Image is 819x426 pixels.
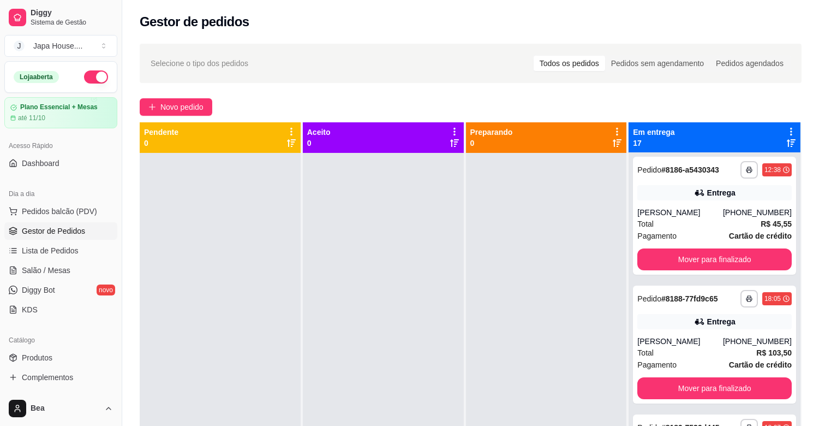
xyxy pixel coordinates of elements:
strong: Cartão de crédito [729,360,792,369]
strong: R$ 45,55 [761,220,792,228]
div: Acesso Rápido [4,137,117,155]
span: Pagamento [637,359,677,371]
p: 17 [633,138,674,149]
a: Diggy Botnovo [4,281,117,299]
span: Gestor de Pedidos [22,226,85,236]
span: Pedidos balcão (PDV) [22,206,97,217]
button: Mover para finalizado [637,248,792,270]
div: Entrega [707,187,736,198]
div: 18:05 [764,294,781,303]
a: Complementos [4,369,117,386]
span: Sistema de Gestão [31,18,113,27]
p: 0 [144,138,178,149]
button: Novo pedido [140,98,212,116]
span: Total [637,218,654,230]
div: [PHONE_NUMBER] [723,207,792,218]
p: Aceito [307,127,331,138]
a: DiggySistema de Gestão [4,4,117,31]
span: Pagamento [637,230,677,242]
strong: Cartão de crédito [729,232,792,240]
span: Lista de Pedidos [22,245,79,256]
span: Novo pedido [160,101,204,113]
button: Bea [4,395,117,422]
article: até 11/10 [18,114,45,122]
span: J [14,40,25,51]
span: Bea [31,404,100,413]
span: Pedido [637,165,661,174]
article: Plano Essencial + Mesas [20,103,98,111]
p: 0 [307,138,331,149]
strong: # 8188-77fd9c65 [661,294,718,303]
button: Pedidos balcão (PDV) [4,203,117,220]
span: KDS [22,304,38,315]
a: Gestor de Pedidos [4,222,117,240]
div: Todos os pedidos [534,56,605,71]
span: Complementos [22,372,73,383]
span: Produtos [22,352,52,363]
a: Salão / Mesas [4,262,117,279]
div: 12:38 [764,165,781,174]
span: Selecione o tipo dos pedidos [151,57,248,69]
div: Pedidos agendados [710,56,790,71]
span: Dashboard [22,158,59,169]
span: Diggy [31,8,113,18]
span: Total [637,347,654,359]
h2: Gestor de pedidos [140,13,249,31]
a: Dashboard [4,155,117,172]
p: 0 [470,138,513,149]
div: Pedidos sem agendamento [605,56,710,71]
div: Entrega [707,316,736,327]
span: Pedido [637,294,661,303]
a: KDS [4,301,117,318]
button: Mover para finalizado [637,377,792,399]
p: Pendente [144,127,178,138]
div: Catálogo [4,332,117,349]
button: Alterar Status [84,70,108,84]
strong: R$ 103,50 [756,348,792,357]
div: Dia a dia [4,185,117,203]
div: Loja aberta [14,71,59,83]
span: Salão / Mesas [22,265,70,276]
div: [PERSON_NAME] [637,207,723,218]
button: Select a team [4,35,117,57]
span: Diggy Bot [22,285,55,295]
a: Lista de Pedidos [4,242,117,259]
div: [PERSON_NAME] [637,336,723,347]
div: Japa House. ... [33,40,82,51]
a: Produtos [4,349,117,366]
p: Preparando [470,127,513,138]
a: Plano Essencial + Mesasaté 11/10 [4,97,117,128]
p: Em entrega [633,127,674,138]
strong: # 8186-a5430343 [661,165,719,174]
div: [PHONE_NUMBER] [723,336,792,347]
span: plus [148,103,156,111]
